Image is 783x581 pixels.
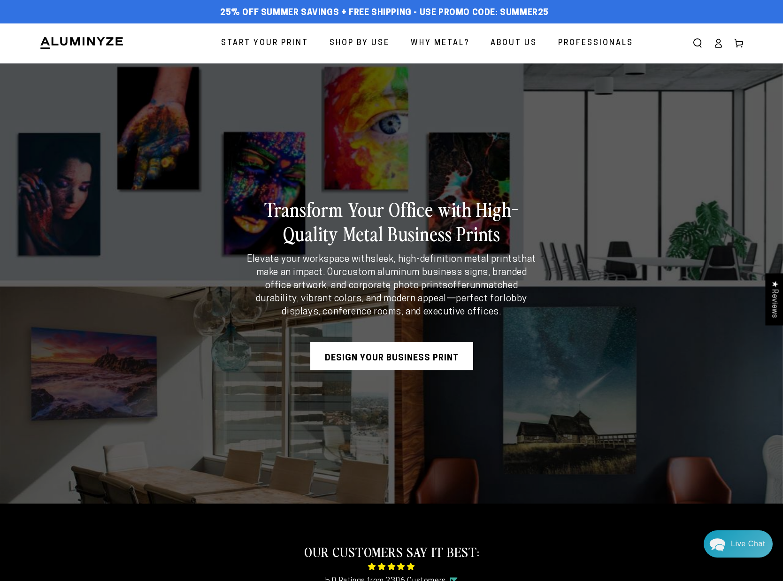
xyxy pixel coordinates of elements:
[183,560,601,574] span: 4.85 stars
[265,268,527,290] strong: custom aluminum business signs, branded office artwork, and corporate photo prints
[484,31,544,56] a: About Us
[411,37,469,50] span: Why Metal?
[221,37,308,50] span: Start Your Print
[282,294,527,317] strong: lobby displays, conference rooms, and executive offices
[256,281,518,304] strong: unmatched durability, vibrant colors, and modern appeal
[370,255,517,264] strong: sleek, high-definition metal prints
[765,273,783,325] div: Click to open Judge.me floating reviews tab
[39,36,124,50] img: Aluminyze
[244,253,539,319] p: Elevate your workspace with that make an impact. Our offer —perfect for .
[558,37,633,50] span: Professionals
[183,543,601,560] h2: OUR CUSTOMERS SAY IT BEST:
[731,530,765,558] div: Contact Us Directly
[704,530,773,558] div: Chat widget toggle
[220,8,549,18] span: 25% off Summer Savings + Free Shipping - Use Promo Code: SUMMER25
[491,37,537,50] span: About Us
[551,31,640,56] a: Professionals
[310,342,473,370] a: Design Your Business Print
[244,197,539,245] h2: Transform Your Office with High-Quality Metal Business Prints
[322,31,397,56] a: Shop By Use
[330,37,390,50] span: Shop By Use
[687,33,708,54] summary: Search our site
[214,31,315,56] a: Start Your Print
[404,31,476,56] a: Why Metal?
